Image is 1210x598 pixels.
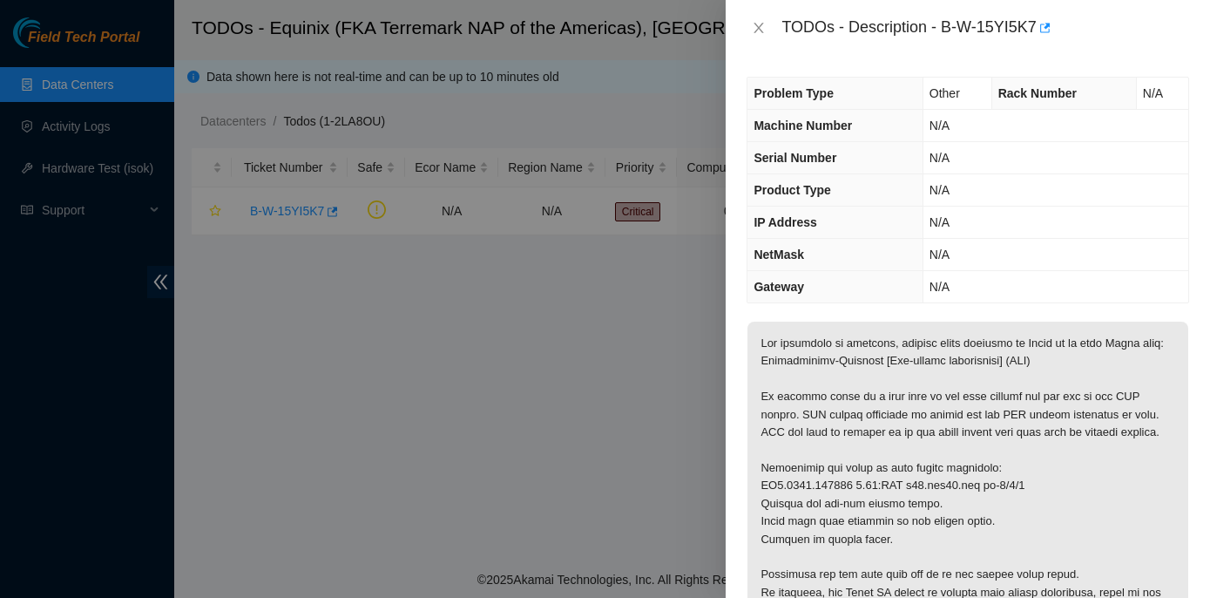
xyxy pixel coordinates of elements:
span: N/A [929,119,950,133]
span: N/A [929,248,950,262]
span: Rack Number [998,86,1077,100]
button: Close [747,20,771,37]
span: Product Type [754,183,830,197]
span: Problem Type [754,86,834,100]
span: NetMask [754,248,804,262]
span: N/A [929,183,950,197]
span: Machine Number [754,119,852,133]
span: IP Address [754,215,816,229]
span: N/A [929,151,950,165]
span: N/A [929,215,950,229]
div: TODOs - Description - B-W-15YI5K7 [781,14,1189,42]
span: N/A [929,280,950,294]
span: close [752,21,766,35]
span: Serial Number [754,151,836,165]
span: Other [929,86,960,100]
span: N/A [1143,86,1163,100]
span: Gateway [754,280,804,294]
